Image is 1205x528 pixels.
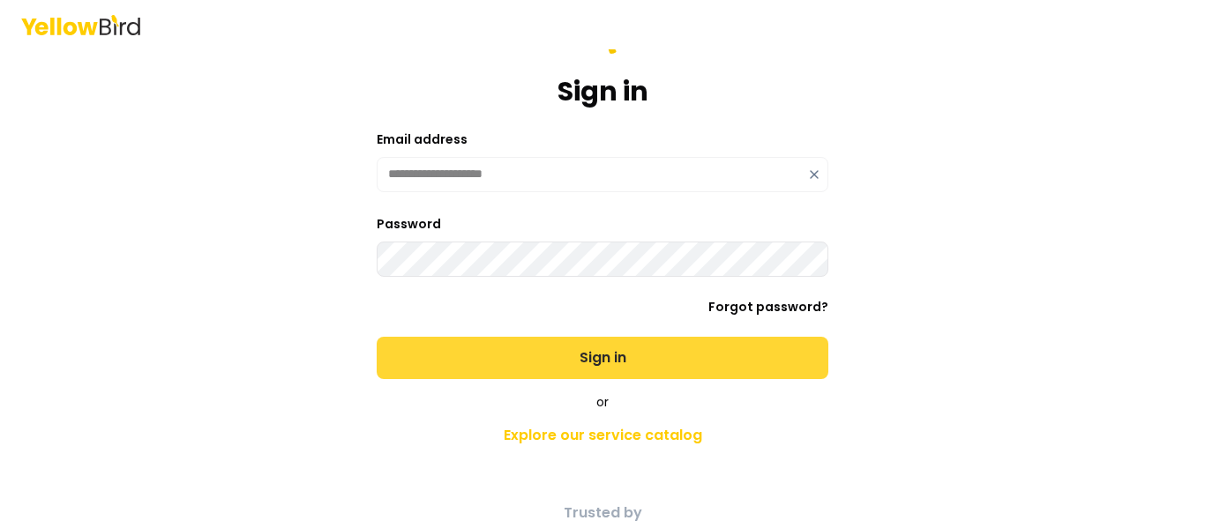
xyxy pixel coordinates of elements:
span: or [596,393,609,411]
h1: Sign in [558,76,648,108]
a: Forgot password? [708,298,828,316]
label: Password [377,215,441,233]
p: Trusted by [292,502,913,524]
label: Email address [377,130,468,148]
button: Sign in [377,337,828,379]
a: Explore our service catalog [292,418,913,453]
